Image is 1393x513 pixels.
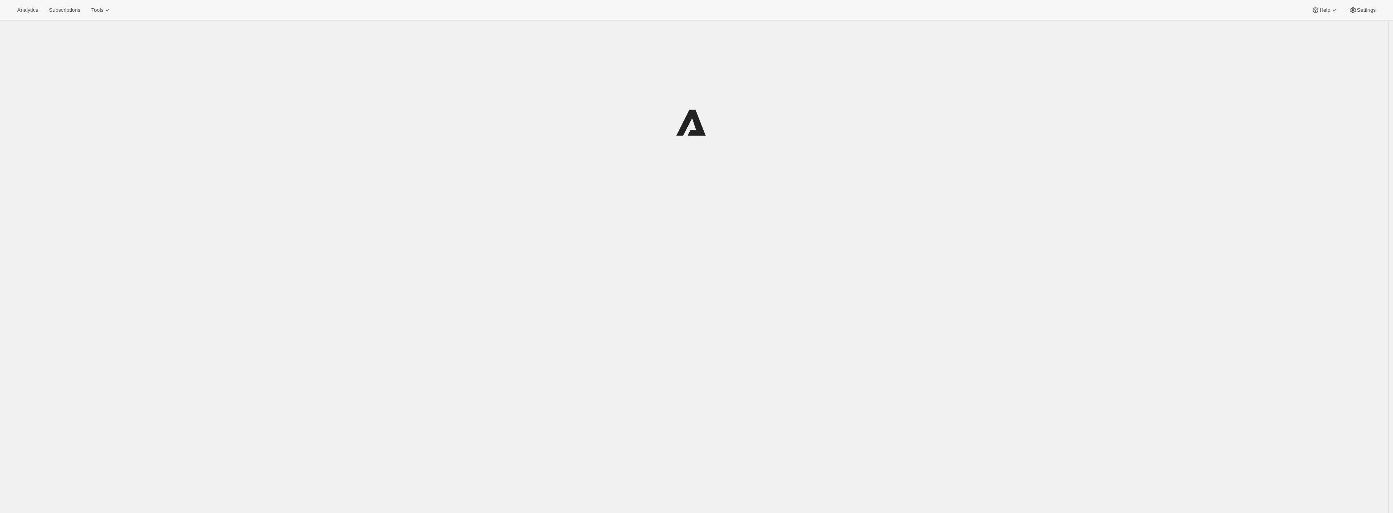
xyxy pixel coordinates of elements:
span: Subscriptions [49,7,80,13]
span: Help [1319,7,1330,13]
span: Tools [91,7,103,13]
span: Analytics [17,7,38,13]
button: Help [1307,5,1343,16]
span: Settings [1357,7,1376,13]
button: Analytics [13,5,43,16]
button: Tools [86,5,116,16]
button: Settings [1344,5,1380,16]
button: Subscriptions [44,5,85,16]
